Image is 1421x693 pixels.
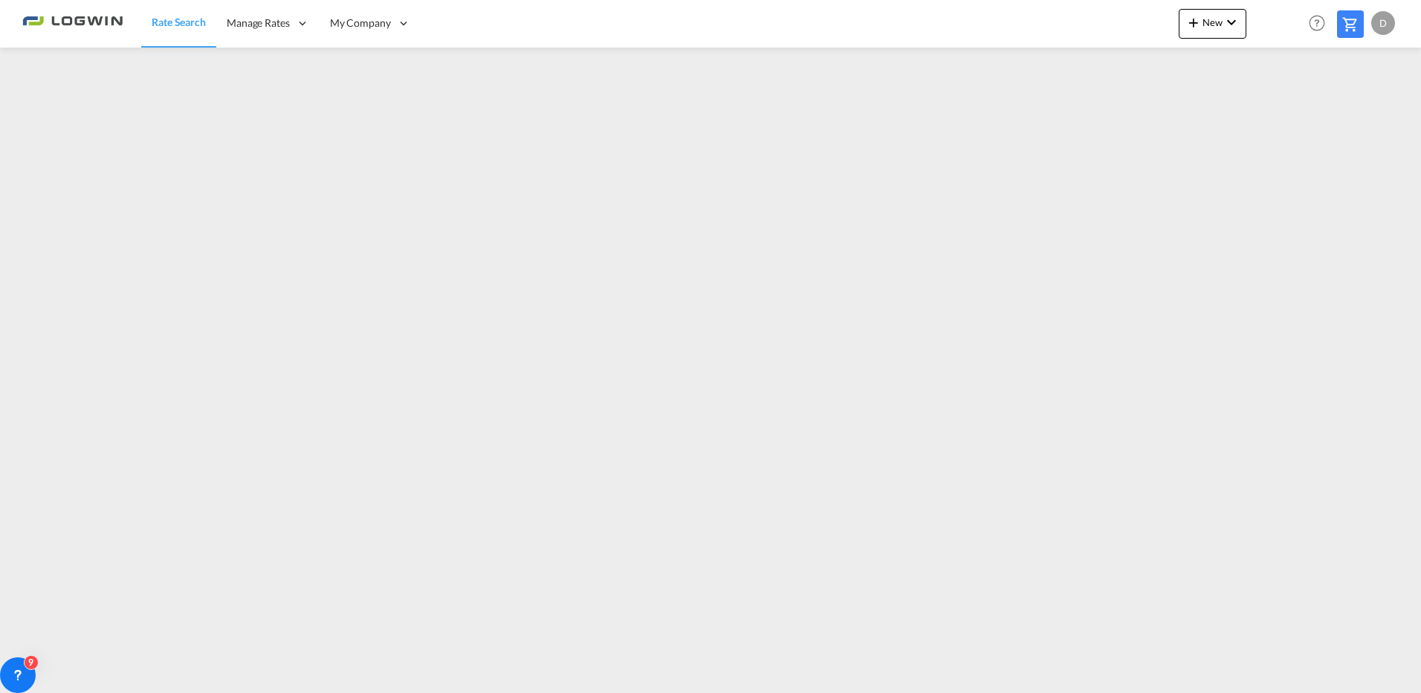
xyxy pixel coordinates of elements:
[1304,10,1330,36] span: Help
[1223,13,1240,31] md-icon: icon-chevron-down
[1371,11,1395,35] div: D
[1179,9,1246,39] button: icon-plus 400-fgNewicon-chevron-down
[22,7,123,40] img: 2761ae10d95411efa20a1f5e0282d2d7.png
[1185,16,1240,28] span: New
[152,16,206,28] span: Rate Search
[227,16,290,30] span: Manage Rates
[330,16,391,30] span: My Company
[1185,13,1202,31] md-icon: icon-plus 400-fg
[1304,10,1337,37] div: Help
